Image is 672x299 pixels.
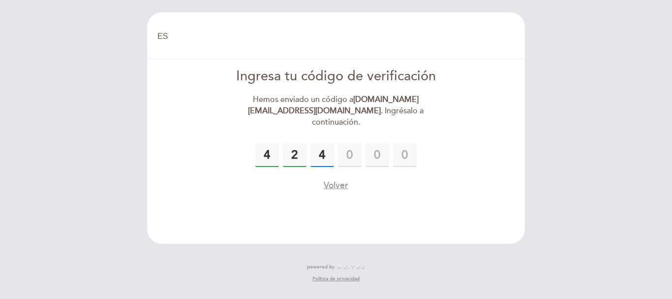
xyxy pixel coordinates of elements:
img: MEITRE [337,265,365,269]
div: Hemos enviado un código a . Ingrésalo a continuación. [223,94,449,128]
input: 0 [283,143,306,167]
a: Política de privacidad [312,275,360,282]
input: 0 [310,143,334,167]
div: Ingresa tu código de verificación [223,67,449,86]
button: Volver [324,179,348,192]
strong: [DOMAIN_NAME][EMAIL_ADDRESS][DOMAIN_NAME] [248,95,419,116]
input: 0 [338,143,362,167]
input: 0 [255,143,279,167]
a: powered by [307,264,365,270]
input: 0 [393,143,417,167]
input: 0 [366,143,389,167]
span: powered by [307,264,335,270]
